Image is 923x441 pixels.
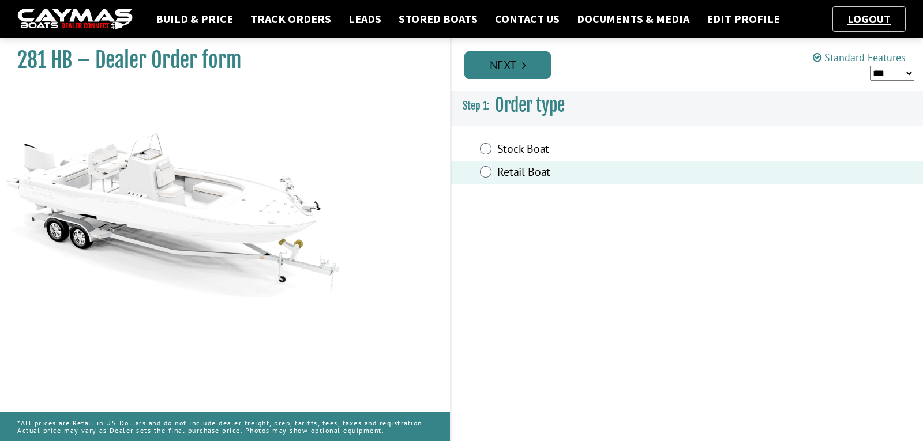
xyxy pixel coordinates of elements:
a: Standard Features [813,51,906,64]
a: Documents & Media [571,12,695,27]
ul: Pagination [461,50,923,79]
a: Stored Boats [393,12,483,27]
img: caymas-dealer-connect-2ed40d3bc7270c1d8d7ffb4b79bf05adc795679939227970def78ec6f6c03838.gif [17,9,133,30]
label: Retail Boat [497,165,753,182]
a: Build & Price [150,12,239,27]
a: Logout [842,12,896,26]
h3: Order type [451,84,923,127]
p: *All prices are Retail in US Dollars and do not include dealer freight, prep, tariffs, fees, taxe... [17,413,433,440]
a: Edit Profile [701,12,786,27]
label: Stock Boat [497,142,753,159]
a: Next [464,51,551,79]
a: Leads [343,12,387,27]
a: Contact Us [489,12,565,27]
h1: 281 HB – Dealer Order form [17,47,421,73]
a: Track Orders [245,12,337,27]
